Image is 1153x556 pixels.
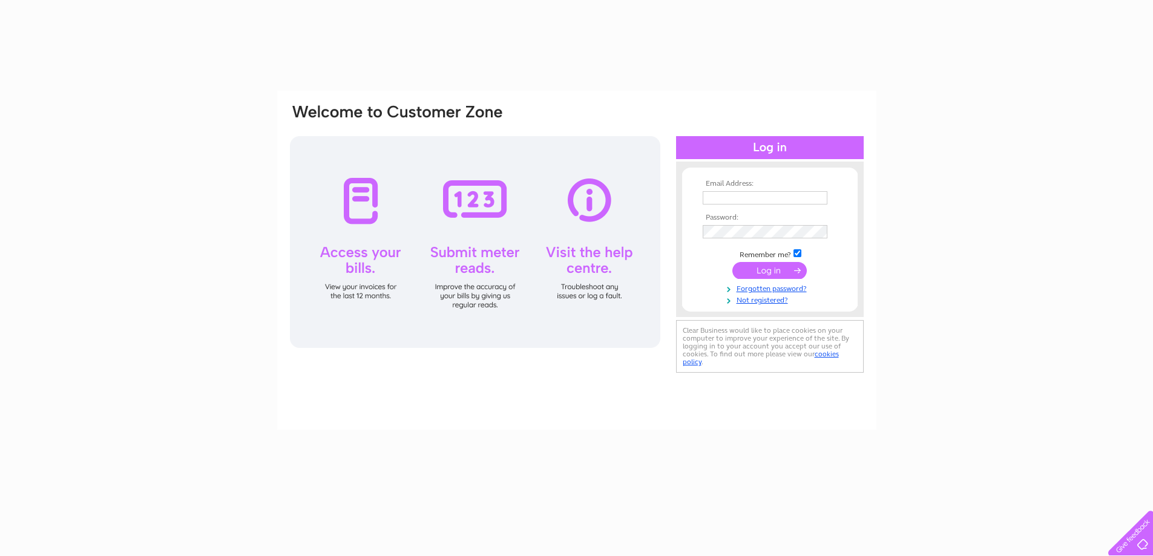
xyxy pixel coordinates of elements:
[703,293,840,305] a: Not registered?
[732,262,807,279] input: Submit
[700,214,840,222] th: Password:
[676,320,864,373] div: Clear Business would like to place cookies on your computer to improve your experience of the sit...
[700,247,840,260] td: Remember me?
[700,180,840,188] th: Email Address:
[703,282,840,293] a: Forgotten password?
[683,350,839,366] a: cookies policy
